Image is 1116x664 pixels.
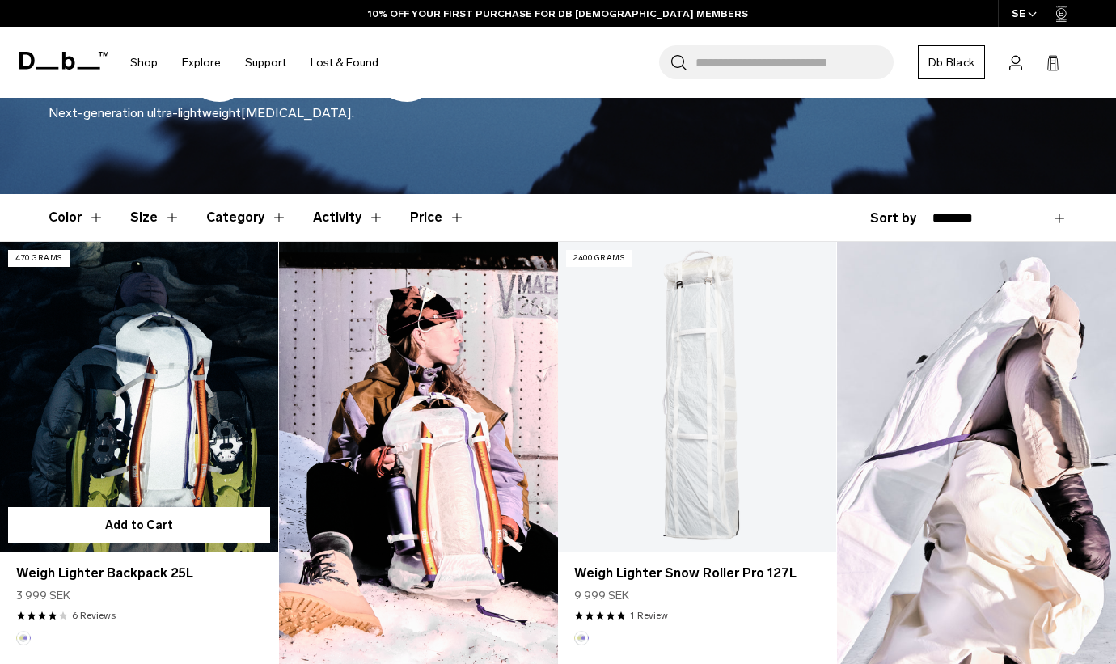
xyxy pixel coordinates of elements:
span: Next-generation ultra-lightweight [49,105,241,121]
a: Weigh Lighter Snow Roller Pro 127L [574,564,820,583]
a: 1 reviews [630,608,668,623]
a: Weigh Lighter Snow Roller Pro 127L [558,242,836,551]
h1: Weigh Lighter™ [49,10,675,104]
a: 6 reviews [72,608,116,623]
button: Toggle Filter [206,194,287,241]
a: Lost & Found [311,34,378,91]
a: Db Black [918,45,985,79]
span: [MEDICAL_DATA]. [241,105,354,121]
button: Toggle Price [410,194,465,241]
a: Shop [130,34,158,91]
a: Support [245,34,286,91]
button: Add to Cart [8,507,270,543]
button: Aurora [574,631,589,645]
nav: Main Navigation [118,27,391,98]
button: Toggle Filter [313,194,384,241]
button: Toggle Filter [49,194,104,241]
a: Explore [182,34,221,91]
button: Aurora [16,631,31,645]
button: Toggle Filter [130,194,180,241]
span: 3 999 SEK [16,587,70,604]
p: 470 grams [8,250,70,267]
a: 10% OFF YOUR FIRST PURCHASE FOR DB [DEMOGRAPHIC_DATA] MEMBERS [368,6,748,21]
p: 2400 grams [566,250,632,267]
span: 9 999 SEK [574,587,629,604]
a: Weigh Lighter Backpack 25L [16,564,262,583]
